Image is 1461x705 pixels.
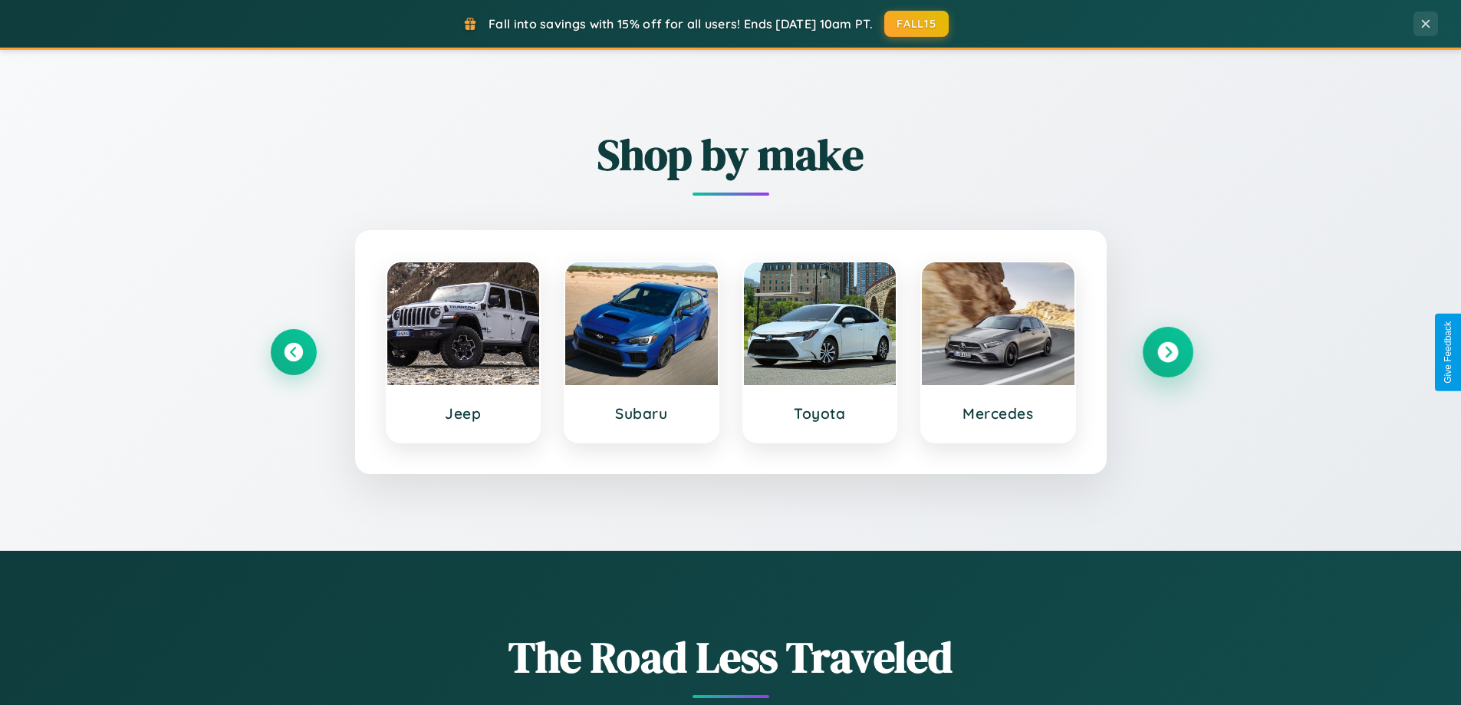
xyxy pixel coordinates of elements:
[581,404,703,423] h3: Subaru
[403,404,525,423] h3: Jeep
[937,404,1059,423] h3: Mercedes
[489,16,873,31] span: Fall into savings with 15% off for all users! Ends [DATE] 10am PT.
[271,125,1191,184] h2: Shop by make
[1443,321,1453,384] div: Give Feedback
[884,11,949,37] button: FALL15
[271,628,1191,687] h1: The Road Less Traveled
[759,404,881,423] h3: Toyota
